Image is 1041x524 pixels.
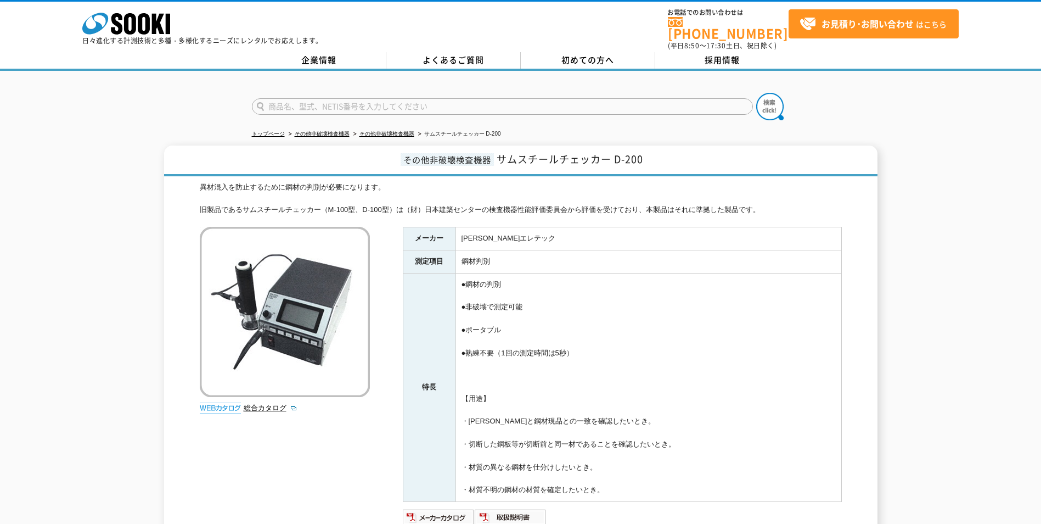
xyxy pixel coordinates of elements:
img: サムスチールチェッカー D-200 [200,227,370,397]
li: サムスチールチェッカー D-200 [416,129,501,140]
th: メーカー [403,227,455,250]
td: ●鋼材の判別 ●非破壊で測定可能 ●ポータブル ●熟練不要（1回の測定時間は5秒） 【用途】 ・[PERSON_NAME]と鋼材現品との一致を確認したいとき。 ・切断した鋼板等が切断前と同一材で... [455,273,841,501]
a: メーカーカタログ [403,516,475,524]
a: よくあるご質問 [386,52,521,69]
span: 17:30 [706,41,726,51]
td: [PERSON_NAME]エレテック [455,227,841,250]
a: トップページ [252,131,285,137]
th: 特長 [403,273,455,501]
a: 初めての方へ [521,52,655,69]
th: 測定項目 [403,250,455,274]
div: 異材混入を防止するために鋼材の判別が必要になります。 旧製品であるサムスチールチェッカー（M-100型、D-100型）は（財）日本建築センターの検査機器性能評価委員会から評価を受けており、本製品... [200,182,842,216]
span: その他非破壊検査機器 [401,153,494,166]
span: お電話でのお問い合わせは [668,9,789,16]
a: 企業情報 [252,52,386,69]
span: 初めての方へ [561,54,614,66]
a: その他非破壊検査機器 [295,131,350,137]
span: サムスチールチェッカー D-200 [497,152,643,166]
a: 取扱説明書 [475,516,547,524]
p: 日々進化する計測技術と多種・多様化するニーズにレンタルでお応えします。 [82,37,323,44]
img: btn_search.png [756,93,784,120]
span: はこちら [800,16,947,32]
img: webカタログ [200,403,241,414]
strong: お見積り･お問い合わせ [821,17,914,30]
a: 総合カタログ [244,404,297,412]
a: 採用情報 [655,52,790,69]
a: その他非破壊検査機器 [359,131,414,137]
td: 鋼材判別 [455,250,841,274]
span: (平日 ～ 土日、祝日除く) [668,41,776,51]
input: 商品名、型式、NETIS番号を入力してください [252,98,753,115]
a: お見積り･お問い合わせはこちら [789,9,959,38]
a: [PHONE_NUMBER] [668,17,789,40]
span: 8:50 [684,41,700,51]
